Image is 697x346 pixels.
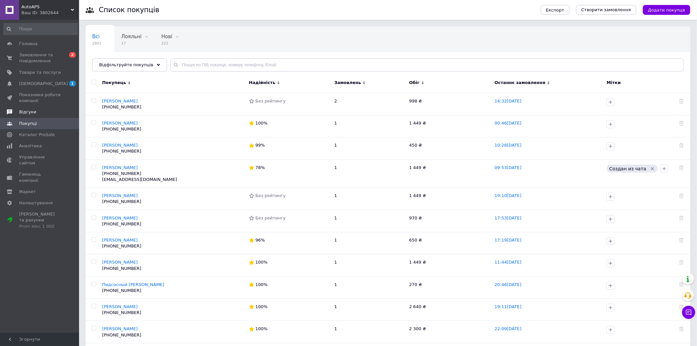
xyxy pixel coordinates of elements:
[102,193,138,198] span: [PERSON_NAME]
[102,171,141,176] span: [PHONE_NUMBER]
[334,165,337,170] span: 1
[102,165,138,170] a: [PERSON_NAME]
[19,189,36,195] span: Маркет
[161,41,172,46] span: 222
[679,237,684,243] div: Видалити
[409,237,488,243] div: 650 ₴
[102,216,138,220] a: [PERSON_NAME]
[19,223,61,229] div: Prom мікс 1 000
[334,282,337,287] span: 1
[102,121,138,126] span: [PERSON_NAME]
[256,99,286,103] span: Без рейтингу
[102,282,164,287] a: Пидсосный [PERSON_NAME]
[541,5,570,15] button: Експорт
[102,221,141,226] span: [PHONE_NUMBER]
[495,260,521,265] a: 11:44[DATE]
[69,81,76,86] span: 1
[495,304,521,309] a: 19:11[DATE]
[409,193,488,199] div: 1 449 ₴
[409,326,488,332] div: 2 300 ₴
[409,80,419,86] span: Обіг
[256,143,265,148] span: 99%
[102,99,138,103] a: [PERSON_NAME]
[581,7,631,13] span: Створити замовлення
[102,332,141,337] span: [PHONE_NUMBER]
[679,165,684,171] div: Видалити
[409,259,488,265] div: 1 449 ₴
[409,120,488,126] div: 1 449 ₴
[256,216,286,220] span: Без рейтингу
[409,142,488,148] div: 450 ₴
[679,193,684,199] div: Видалити
[102,143,138,148] span: [PERSON_NAME]
[334,326,337,331] span: 1
[409,165,488,171] div: 1 449 ₴
[679,282,684,288] div: Видалити
[19,70,61,75] span: Товари та послуги
[102,244,141,248] span: [PHONE_NUMBER]
[102,238,138,243] a: [PERSON_NAME]
[102,177,177,182] span: [EMAIL_ADDRESS][DOMAIN_NAME]
[495,193,521,198] a: 19:10[DATE]
[92,59,119,65] span: Неактивні
[679,326,684,332] div: Видалити
[3,23,78,35] input: Пошук
[495,143,521,148] a: 10:28[DATE]
[546,8,565,13] span: Експорт
[102,304,138,309] a: [PERSON_NAME]
[99,6,159,14] h1: Список покупців
[409,282,488,288] div: 270 ₴
[679,142,684,148] div: Видалити
[334,99,337,103] span: 2
[161,34,172,40] span: Нові
[334,238,337,243] span: 1
[679,259,684,265] div: Видалити
[682,306,695,319] button: Чат з покупцем
[495,99,521,103] a: 14:32[DATE]
[650,166,655,171] svg: Видалити мітку
[19,143,42,149] span: Аналітика
[643,5,690,15] button: Додати покупця
[256,238,265,243] span: 96%
[249,80,276,86] span: Надійність
[334,143,337,148] span: 1
[102,199,141,204] span: [PHONE_NUMBER]
[69,52,76,58] span: 2
[170,58,684,72] input: Пошук по ПІБ покупця, номеру телефону, Email
[334,121,337,126] span: 1
[19,41,38,47] span: Головна
[102,80,126,86] span: Покупець
[21,4,71,10] span: AutoAPS
[679,215,684,221] div: Видалити
[21,10,79,16] div: Ваш ID: 3802644
[256,165,265,170] span: 78%
[679,120,684,126] div: Видалити
[409,215,488,221] div: 970 ₴
[334,260,337,265] span: 1
[576,5,636,15] a: Створити замовлення
[495,326,521,331] a: 22:09[DATE]
[19,132,55,138] span: Каталог ProSale
[19,109,36,115] span: Відгуки
[495,238,521,243] a: 17:19[DATE]
[495,282,521,287] a: 20:46[DATE]
[102,326,138,331] a: [PERSON_NAME]
[495,121,521,126] a: 00:46[DATE]
[607,80,621,85] span: Мітки
[19,154,61,166] span: Управління сайтом
[102,127,141,131] span: [PHONE_NUMBER]
[102,260,138,265] a: [PERSON_NAME]
[409,304,488,310] div: 2 640 ₴
[121,41,142,46] span: 17
[256,282,268,287] span: 100%
[19,81,68,87] span: [DEMOGRAPHIC_DATA]
[102,149,141,154] span: [PHONE_NUMBER]
[102,310,141,315] span: [PHONE_NUMBER]
[334,80,361,86] span: Замовлень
